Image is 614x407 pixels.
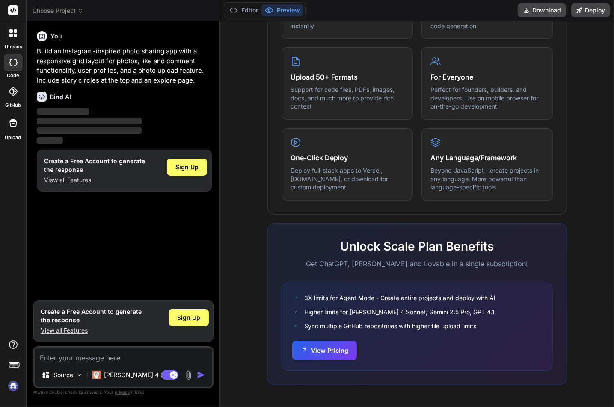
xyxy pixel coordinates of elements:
p: [PERSON_NAME] 4 S.. [104,371,168,379]
button: Deploy [571,3,610,17]
label: GitHub [5,102,21,109]
p: Source [53,371,73,379]
p: Beyond JavaScript - create projects in any language. More powerful than language-specific tools [430,166,544,192]
span: Sign Up [175,163,199,171]
span: ‌ [37,127,142,134]
p: View all Features [44,176,145,184]
span: Choose Project [33,6,83,15]
h1: Create a Free Account to generate the response [44,157,145,174]
button: Preview [261,4,303,16]
img: icon [197,371,205,379]
button: View Pricing [292,341,357,360]
span: privacy [115,389,130,395]
label: code [7,72,19,79]
span: Higher limits for [PERSON_NAME] 4 Sonnet, Gemini 2.5 Pro, GPT 4.1 [304,307,495,316]
span: Sign Up [177,313,200,322]
span: ‌ [37,137,63,144]
label: Upload [5,134,21,141]
p: Perfect for founders, builders, and developers. Use on mobile browser for on-the-go development [430,86,544,111]
label: threads [4,43,22,50]
p: Always double-check its answers. Your in Bind [33,388,214,396]
img: Claude 4 Sonnet [92,371,101,379]
h4: Any Language/Framework [430,153,544,163]
span: Sync multiple GitHub repositories with higher file upload limits [304,321,476,330]
img: Pick Models [76,372,83,379]
p: Deploy full-stack apps to Vercel, [DOMAIN_NAME], or download for custom deployment [291,166,404,192]
p: Support for code files, PDFs, images, docs, and much more to provide rich context [291,86,404,111]
h4: For Everyone [430,72,544,82]
p: Build an Instagram-inspired photo sharing app with a responsive grid layout for photos, like and ... [37,47,212,85]
h6: You [50,32,62,41]
span: 3X limits for Agent Mode - Create entire projects and deploy with AI [304,293,495,302]
h2: Unlock Scale Plan Benefits [282,237,553,255]
button: Download [518,3,566,17]
h4: One-Click Deploy [291,153,404,163]
p: Get ChatGPT, [PERSON_NAME] and Lovable in a single subscription! [282,259,553,269]
h6: Bind AI [50,93,71,101]
h4: Upload 50+ Formats [291,72,404,82]
img: attachment [184,370,193,380]
h1: Create a Free Account to generate the response [41,307,142,324]
span: ‌ [37,118,142,124]
span: ‌ [37,108,89,115]
img: signin [6,379,21,393]
button: Editor [226,4,261,16]
p: View all Features [41,326,142,335]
